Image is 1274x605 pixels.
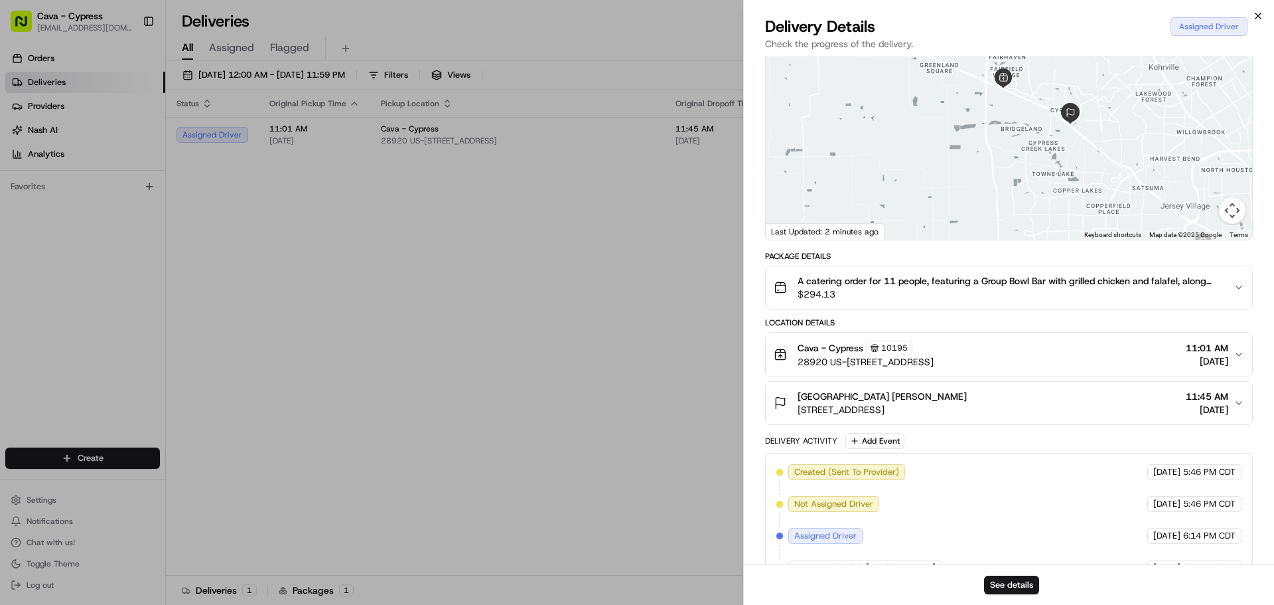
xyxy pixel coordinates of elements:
[1183,498,1236,510] span: 5:46 PM CDT
[1153,562,1180,574] span: [DATE]
[13,193,35,219] img: Wisdom Oko
[13,262,24,273] div: 📗
[132,294,161,303] span: Pylon
[28,127,52,151] img: 8571987876998_91fb9ceb93ad5c398215_72.jpg
[881,343,908,353] span: 10195
[27,261,102,274] span: Knowledge Base
[1153,498,1180,510] span: [DATE]
[794,466,899,478] span: Created (Sent To Provider)
[766,223,885,240] div: Last Updated: 2 minutes ago
[794,498,873,510] span: Not Assigned Driver
[765,37,1253,50] p: Check the progress of the delivery.
[13,127,37,151] img: 1736555255976-a54dd68f-1ca7-489b-9aae-adbdc363a1c4
[1084,230,1141,240] button: Keyboard shortcuts
[1186,355,1228,368] span: [DATE]
[769,222,813,240] a: Open this area in Google Maps (opens a new window)
[60,127,218,140] div: Start new chat
[794,562,855,574] span: Driver Updated
[1183,530,1236,542] span: 6:14 PM CDT
[13,53,242,74] p: Welcome 👋
[13,173,89,183] div: Past conversations
[766,266,1252,309] button: A catering order for 11 people, featuring a Group Bowl Bar with grilled chicken and falafel, alon...
[798,390,967,403] span: [GEOGRAPHIC_DATA] [PERSON_NAME]
[1186,390,1228,403] span: 11:45 AM
[1183,466,1236,478] span: 5:46 PM CDT
[41,206,141,216] span: Wisdom [PERSON_NAME]
[794,530,857,542] span: Assigned Driver
[206,170,242,186] button: See all
[1183,562,1236,574] span: 6:14 PM CDT
[94,293,161,303] a: Powered byPylon
[798,355,934,369] span: 28920 US-[STREET_ADDRESS]
[866,562,936,574] span: [PERSON_NAME]
[27,207,37,217] img: 1736555255976-a54dd68f-1ca7-489b-9aae-adbdc363a1c4
[984,576,1039,594] button: See details
[1186,403,1228,416] span: [DATE]
[765,251,1253,262] div: Package Details
[798,341,863,355] span: Cava - Cypress
[1153,530,1180,542] span: [DATE]
[35,86,219,100] input: Clear
[765,16,875,37] span: Delivery Details
[13,13,40,40] img: Nash
[765,317,1253,328] div: Location Details
[1186,341,1228,355] span: 11:01 AM
[845,433,904,449] button: Add Event
[769,222,813,240] img: Google
[107,256,218,280] a: 💻API Documentation
[765,436,837,446] div: Delivery Activity
[112,262,123,273] div: 💻
[1149,231,1222,238] span: Map data ©2025 Google
[798,288,1223,301] span: $294.13
[766,382,1252,424] button: [GEOGRAPHIC_DATA] [PERSON_NAME][STREET_ADDRESS]11:45 AM[DATE]
[125,261,213,274] span: API Documentation
[226,131,242,147] button: Start new chat
[144,206,149,216] span: •
[798,403,967,416] span: [STREET_ADDRESS]
[151,206,178,216] span: [DATE]
[60,140,182,151] div: We're available if you need us!
[798,274,1223,288] span: A catering order for 11 people, featuring a Group Bowl Bar with grilled chicken and falafel, alon...
[1153,466,1180,478] span: [DATE]
[8,256,107,280] a: 📗Knowledge Base
[1219,197,1245,224] button: Map camera controls
[766,333,1252,377] button: Cava - Cypress1019528920 US-[STREET_ADDRESS]11:01 AM[DATE]
[1230,231,1248,238] a: Terms (opens in new tab)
